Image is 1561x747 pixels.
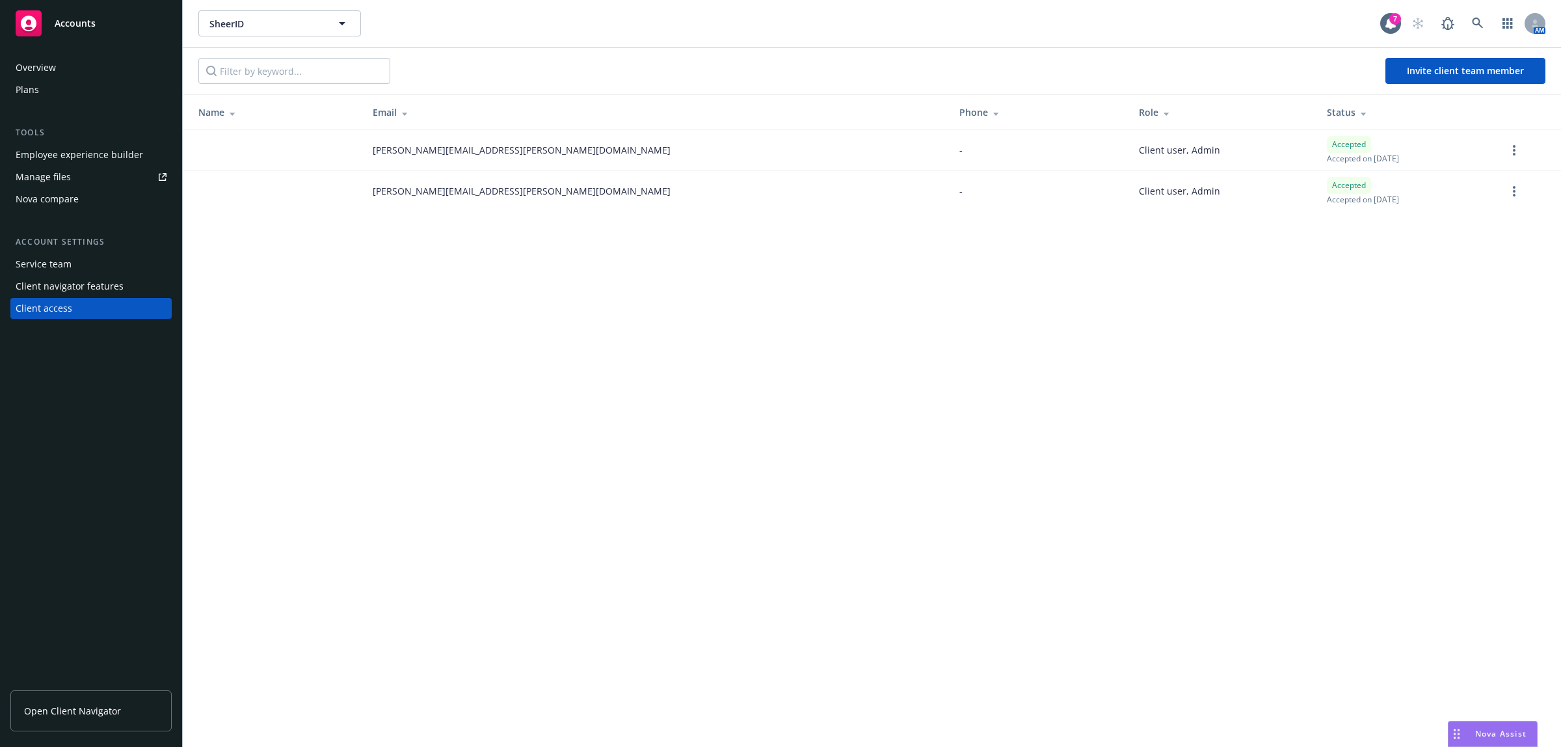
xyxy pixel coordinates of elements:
span: Open Client Navigator [24,704,121,718]
div: Role [1139,105,1306,119]
a: Plans [10,79,172,100]
span: [PERSON_NAME][EMAIL_ADDRESS][PERSON_NAME][DOMAIN_NAME] [373,143,671,157]
span: Client user, Admin [1139,143,1220,157]
div: 7 [1389,13,1401,25]
a: Manage files [10,167,172,187]
a: Report a Bug [1435,10,1461,36]
button: Invite client team member [1385,58,1545,84]
a: Client access [10,298,172,319]
span: Client user, Admin [1139,184,1220,198]
a: Overview [10,57,172,78]
div: Client navigator features [16,276,124,297]
span: Accepted on [DATE] [1327,194,1399,205]
span: Nova Assist [1475,728,1527,739]
a: Search [1465,10,1491,36]
div: Service team [16,254,72,275]
input: Filter by keyword... [198,58,390,84]
a: Client navigator features [10,276,172,297]
span: Accounts [55,18,96,29]
div: Name [198,105,352,119]
a: more [1506,183,1522,199]
div: Status [1327,105,1486,119]
div: Tools [10,126,172,139]
a: Accounts [10,5,172,42]
div: Manage files [16,167,71,187]
a: Start snowing [1405,10,1431,36]
span: Invite client team member [1407,64,1524,77]
div: Email [373,105,939,119]
span: Accepted [1332,139,1366,150]
span: [PERSON_NAME][EMAIL_ADDRESS][PERSON_NAME][DOMAIN_NAME] [373,184,671,198]
a: Switch app [1495,10,1521,36]
div: Overview [16,57,56,78]
div: Account settings [10,236,172,249]
button: SheerID [198,10,361,36]
div: Phone [959,105,1118,119]
div: Nova compare [16,189,79,210]
div: Plans [16,79,39,100]
a: Nova compare [10,189,172,210]
a: Service team [10,254,172,275]
a: Employee experience builder [10,144,172,165]
span: - [959,143,963,157]
span: - [959,184,963,198]
button: Nova Assist [1448,721,1538,747]
span: Accepted [1332,180,1366,191]
div: Employee experience builder [16,144,143,165]
div: Client access [16,298,72,319]
a: more [1506,143,1522,158]
div: Drag to move [1448,722,1465,746]
span: Accepted on [DATE] [1327,153,1399,164]
span: SheerID [209,17,322,31]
